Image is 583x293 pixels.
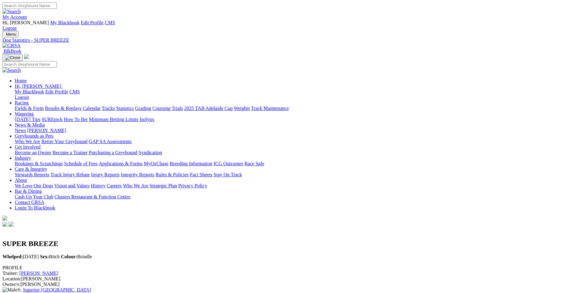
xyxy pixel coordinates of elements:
[9,222,14,227] img: twitter.svg
[2,287,18,293] img: Male
[15,117,581,122] div: Wagering
[178,183,207,188] a: Privacy Policy
[61,254,92,259] span: Brindle
[50,172,90,177] a: Track Injury Rebate
[15,194,581,200] div: Bar & Dining
[2,276,581,282] div: [PERSON_NAME]
[15,84,62,89] a: Hi, [PERSON_NAME]
[2,222,7,227] img: facebook.svg
[83,106,100,111] a: Calendar
[54,194,130,199] a: Chasers Restaurant & Function Centre
[41,139,88,144] a: Retire Your Greyhound
[40,254,60,259] span: Bitch
[53,150,88,155] a: Become a Trainer
[15,150,51,155] a: Become an Owner
[171,106,183,111] a: Trials
[2,2,57,9] input: Search
[15,200,44,205] a: Contact GRSA
[45,89,68,94] a: Edit Profile
[15,89,581,100] div: Hi, [PERSON_NAME]
[2,254,39,259] span: [DATE]
[24,54,29,59] img: logo-grsa-white.png
[15,78,27,83] a: Home
[15,139,581,144] div: Greyhounds as Pets
[121,172,154,177] a: Integrity Reports
[81,20,104,25] a: Edit Profile
[15,139,40,144] a: Who We Are
[15,89,44,94] a: My Blackbook
[89,117,138,122] a: Minimum Betting Limits
[2,68,21,73] img: Search
[15,178,27,183] a: About
[15,100,29,105] a: Racing
[2,61,57,68] input: Search
[64,117,88,122] a: How To Bet
[170,161,212,166] a: Breeding Information
[15,133,53,139] a: Greyhounds as Pets
[214,172,242,177] a: Stay On Track
[23,287,91,292] a: Superior [GEOGRAPHIC_DATA]
[2,9,21,14] img: Search
[91,172,120,177] a: Injury Reports
[2,282,581,287] div: [PERSON_NAME]
[190,172,212,177] a: Fact Sheets
[15,161,581,166] div: Industry
[2,49,22,54] a: BlkBook
[4,49,22,54] span: BlkBook
[2,240,581,248] h2: SUPER BREEZE
[99,161,143,166] a: Applications & Forms
[15,166,47,172] a: Care & Integrity
[156,172,189,177] a: Rules & Policies
[15,183,53,188] a: We Love Our Dogs
[2,43,21,49] img: GRSA
[15,111,34,116] a: Wagering
[2,282,21,287] span: Owner/s:
[69,89,80,94] a: CMS
[2,31,19,37] button: Toggle navigation
[2,271,18,276] span: Trainer:
[15,84,61,89] span: Hi, [PERSON_NAME]
[89,139,132,144] a: GAP SA Assessments
[2,25,17,31] a: Logout
[144,161,168,166] a: MyOzChase
[2,276,21,281] span: Location:
[107,183,122,188] a: Careers
[15,150,581,155] div: Get Involved
[15,172,581,178] div: Care & Integrity
[2,287,22,292] span: S:
[89,150,137,155] a: Purchasing a Greyhound
[15,117,40,122] a: [DATE] Tips
[116,106,134,111] a: Statistics
[15,161,63,166] a: Bookings & Scratchings
[251,106,289,111] a: Track Maintenance
[234,106,250,111] a: Weights
[150,183,177,188] a: Strategic Plan
[41,117,62,122] a: SUREpick
[45,106,81,111] a: Results & Replays
[15,106,581,111] div: Racing
[61,254,77,259] b: Colour:
[135,106,151,111] a: Grading
[152,106,171,111] a: Coursing
[102,106,115,111] a: Tracks
[91,183,105,188] a: History
[2,20,581,31] div: My Account
[139,150,162,155] a: Syndication
[19,271,58,276] a: [PERSON_NAME]
[6,32,16,37] span: Menu
[50,20,80,25] a: My Blackbook
[2,54,23,61] button: Toggle navigation
[15,172,49,177] a: Stewards Reports
[244,161,264,166] a: Race Safe
[214,161,243,166] a: ICG Outcomes
[15,106,44,111] a: Fields & Form
[2,254,23,259] b: Whelped:
[15,144,41,150] a: Get Involved
[15,194,53,199] a: Cash Up Your Club
[64,161,97,166] a: Schedule of Fees
[2,265,581,271] div: PROFILE
[184,106,233,111] a: 2025 TAB Adelaide Cup
[15,183,581,189] div: About
[5,55,20,60] img: Close
[40,254,49,259] b: Sex:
